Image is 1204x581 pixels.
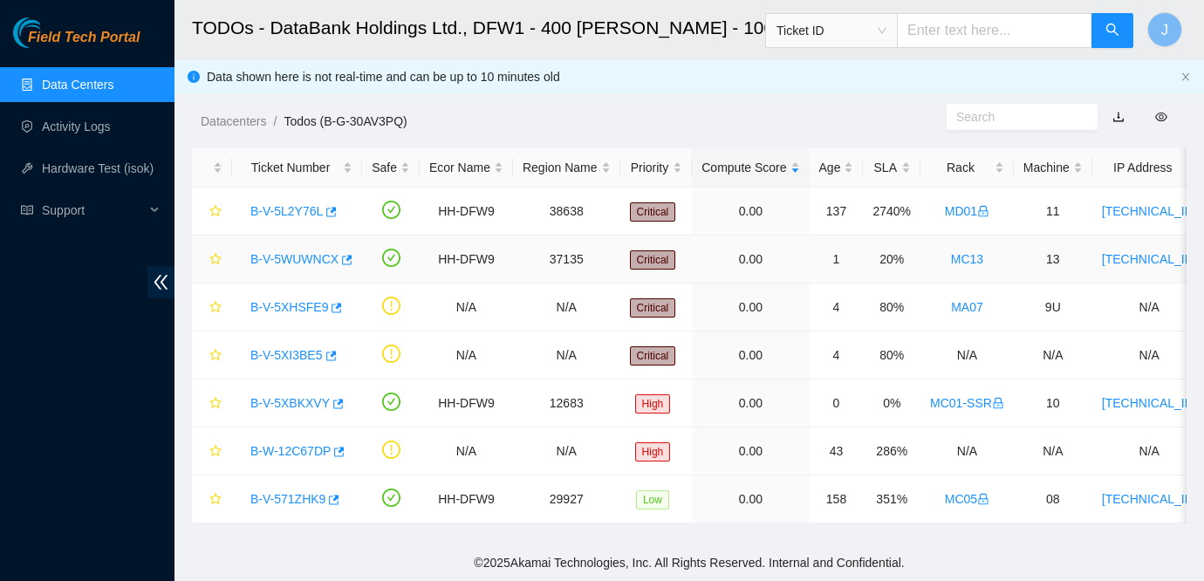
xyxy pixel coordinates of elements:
a: Datacenters [201,114,266,128]
td: HH-DFW9 [420,188,513,236]
button: star [202,341,222,369]
a: Akamai TechnologiesField Tech Portal [13,31,140,54]
span: Support [42,193,145,228]
td: HH-DFW9 [420,379,513,427]
td: HH-DFW9 [420,236,513,284]
a: Todos (B-G-30AV3PQ) [284,114,407,128]
a: MD01lock [945,204,989,218]
td: 137 [810,188,864,236]
a: B-V-5XBKXVY [250,396,330,410]
img: Akamai Technologies [13,17,88,48]
span: Ticket ID [776,17,886,44]
td: 0.00 [692,475,809,523]
span: star [209,301,222,315]
td: 158 [810,475,864,523]
button: star [202,197,222,225]
a: [TECHNICAL_ID] [1102,396,1197,410]
td: 351% [863,475,920,523]
button: star [202,245,222,273]
td: 37135 [513,236,620,284]
a: MC13 [951,252,983,266]
td: 0.00 [692,188,809,236]
a: MC05lock [945,492,989,506]
td: 80% [863,284,920,332]
span: star [209,445,222,459]
input: Search [956,107,1074,126]
span: check-circle [382,489,400,507]
span: close [1180,72,1191,82]
span: Critical [630,346,676,366]
button: search [1091,13,1133,48]
span: exclamation-circle [382,441,400,459]
span: star [209,397,222,411]
td: 11 [1014,188,1092,236]
td: 29927 [513,475,620,523]
span: check-circle [382,249,400,267]
td: 80% [863,332,920,379]
span: eye [1155,111,1167,123]
td: 20% [863,236,920,284]
td: 0% [863,379,920,427]
button: download [1099,103,1138,131]
button: star [202,485,222,513]
td: 1 [810,236,864,284]
button: J [1147,12,1182,47]
a: download [1112,110,1125,124]
span: / [273,114,277,128]
span: star [209,349,222,363]
span: High [635,442,671,461]
span: star [209,493,222,507]
a: B-V-5XHSFE9 [250,300,328,314]
td: N/A [420,332,513,379]
a: MA07 [951,300,983,314]
span: Critical [630,298,676,318]
td: N/A [1014,332,1092,379]
span: Critical [630,202,676,222]
span: Low [636,490,669,509]
span: star [209,205,222,219]
span: search [1105,23,1119,39]
a: B-V-571ZHK9 [250,492,325,506]
a: [TECHNICAL_ID] [1102,252,1197,266]
span: read [21,204,33,216]
td: 0 [810,379,864,427]
a: [TECHNICAL_ID] [1102,204,1197,218]
button: star [202,293,222,321]
span: check-circle [382,393,400,411]
td: N/A [920,332,1014,379]
td: 286% [863,427,920,475]
span: star [209,253,222,267]
td: N/A [920,427,1014,475]
a: B-V-5XI3BE5 [250,348,323,362]
td: 9U [1014,284,1092,332]
span: check-circle [382,201,400,219]
span: Field Tech Portal [28,30,140,46]
a: MC01-SSRlock [930,396,1004,410]
a: [TECHNICAL_ID] [1102,492,1197,506]
td: 12683 [513,379,620,427]
span: exclamation-circle [382,345,400,363]
span: lock [977,493,989,505]
td: N/A [1014,427,1092,475]
a: B-W-12C67DP [250,444,331,458]
span: lock [977,205,989,217]
td: N/A [420,284,513,332]
td: N/A [513,284,620,332]
input: Enter text here... [897,13,1092,48]
footer: © 2025 Akamai Technologies, Inc. All Rights Reserved. Internal and Confidential. [174,544,1204,581]
td: N/A [513,427,620,475]
a: B-V-5L2Y76L [250,204,323,218]
td: 08 [1014,475,1092,523]
td: HH-DFW9 [420,475,513,523]
td: 0.00 [692,427,809,475]
td: 43 [810,427,864,475]
a: Data Centers [42,78,113,92]
button: close [1180,72,1191,83]
button: star [202,437,222,465]
td: 0.00 [692,236,809,284]
span: lock [992,397,1004,409]
td: 4 [810,332,864,379]
button: star [202,389,222,417]
a: Activity Logs [42,120,111,133]
td: N/A [420,427,513,475]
